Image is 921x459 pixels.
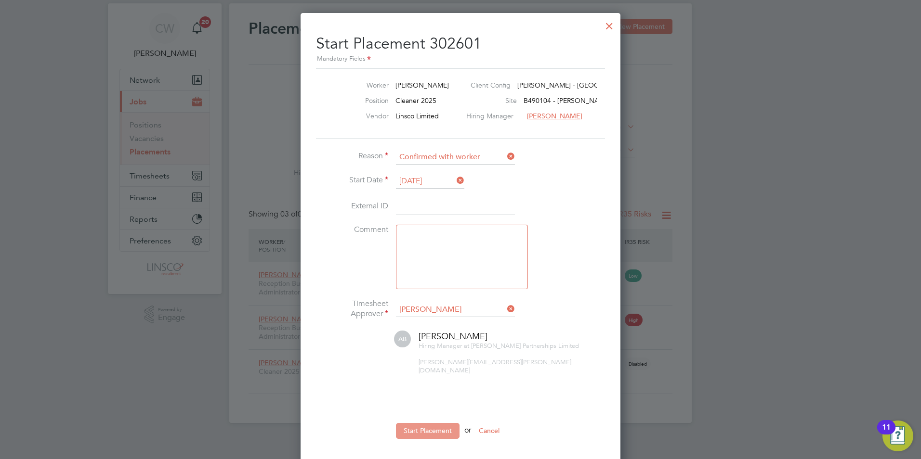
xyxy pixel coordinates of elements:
[316,201,388,211] label: External ID
[524,96,618,105] span: B490104 - [PERSON_NAME]…
[316,26,605,64] h2: Start Placement 302601
[471,342,579,350] span: [PERSON_NAME] Partnerships Limited
[316,151,388,161] label: Reason
[517,81,646,89] span: [PERSON_NAME] - [GEOGRAPHIC_DATA]
[396,423,460,438] button: Start Placement
[419,342,469,350] span: Hiring Manager at
[527,112,582,120] span: [PERSON_NAME]
[316,175,388,185] label: Start Date
[395,96,436,105] span: Cleaner 2025
[882,427,891,440] div: 11
[466,112,520,120] label: Hiring Manager
[336,112,389,120] label: Vendor
[316,299,388,319] label: Timesheet Approver
[471,423,507,438] button: Cancel
[395,81,449,89] span: [PERSON_NAME]
[394,331,411,347] span: AB
[395,112,439,120] span: Linsco Limited
[316,225,388,235] label: Comment
[396,303,515,317] input: Search for...
[316,54,605,64] div: Mandatory Fields
[471,81,511,89] label: Client Config
[882,421,913,451] button: Open Resource Center, 11 new notifications
[396,150,515,165] input: Select one
[316,423,605,448] li: or
[419,331,487,342] span: [PERSON_NAME]
[396,174,464,189] input: Select one
[336,81,389,89] label: Worker
[478,96,517,105] label: Site
[419,358,571,374] span: [PERSON_NAME][EMAIL_ADDRESS][PERSON_NAME][DOMAIN_NAME]
[336,96,389,105] label: Position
